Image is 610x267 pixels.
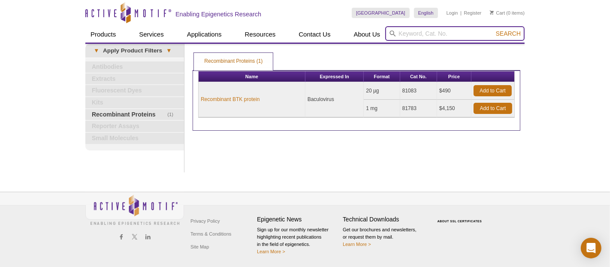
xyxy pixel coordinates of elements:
[85,121,184,132] a: Reporter Assays
[240,26,281,43] a: Resources
[490,8,525,18] li: (0 items)
[460,8,462,18] li: |
[437,100,471,117] td: $4,150
[199,71,305,82] th: Name
[464,10,481,16] a: Register
[305,82,364,117] td: Baculovirus
[257,216,338,223] h4: Epigenetic News
[429,207,493,226] table: Click to Verify - This site chose Symantec SSL for secure e-commerce and confidential communicati...
[493,30,523,37] button: Search
[438,220,482,223] a: ABOUT SSL CERTIFICATES
[490,10,505,16] a: Cart
[194,53,273,70] a: Recombinant Proteins (1)
[364,82,400,100] td: 20 µg
[343,226,424,248] p: Get our brochures and newsletters, or request them by mail.
[85,109,184,120] a: (1)Recombinant Proteins
[364,71,400,82] th: Format
[437,71,471,82] th: Price
[581,238,601,258] div: Open Intercom Messenger
[257,249,285,254] a: Learn More >
[85,61,184,73] a: Antibodies
[293,26,335,43] a: Contact Us
[343,242,371,247] a: Learn More >
[85,26,121,43] a: Products
[257,226,338,255] p: Sign up for our monthly newsletter highlighting recent publications in the field of epigenetics.
[474,103,512,114] a: Add to Cart
[400,100,437,117] td: 81783
[496,30,521,37] span: Search
[474,85,512,96] a: Add to Cart
[85,85,184,96] a: Fluorescent Dyes
[437,82,471,100] td: $490
[182,26,227,43] a: Applications
[364,100,400,117] td: 1 mg
[352,8,410,18] a: [GEOGRAPHIC_DATA]
[305,71,364,82] th: Expressed In
[85,133,184,144] a: Small Molecules
[175,10,261,18] h2: Enabling Epigenetics Research
[400,71,437,82] th: Cat No.
[349,26,386,43] a: About Us
[188,215,222,227] a: Privacy Policy
[385,26,525,41] input: Keyword, Cat. No.
[414,8,438,18] a: English
[85,97,184,108] a: Kits
[490,10,494,15] img: Your Cart
[201,95,260,103] a: Recombinant BTK protein
[167,109,178,120] span: (1)
[85,74,184,85] a: Extracts
[162,47,175,55] span: ▾
[134,26,169,43] a: Services
[188,240,211,253] a: Site Map
[188,227,233,240] a: Terms & Conditions
[85,192,184,227] img: Active Motif,
[85,44,184,58] a: ▾Apply Product Filters▾
[343,216,424,223] h4: Technical Downloads
[400,82,437,100] td: 81083
[90,47,103,55] span: ▾
[447,10,458,16] a: Login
